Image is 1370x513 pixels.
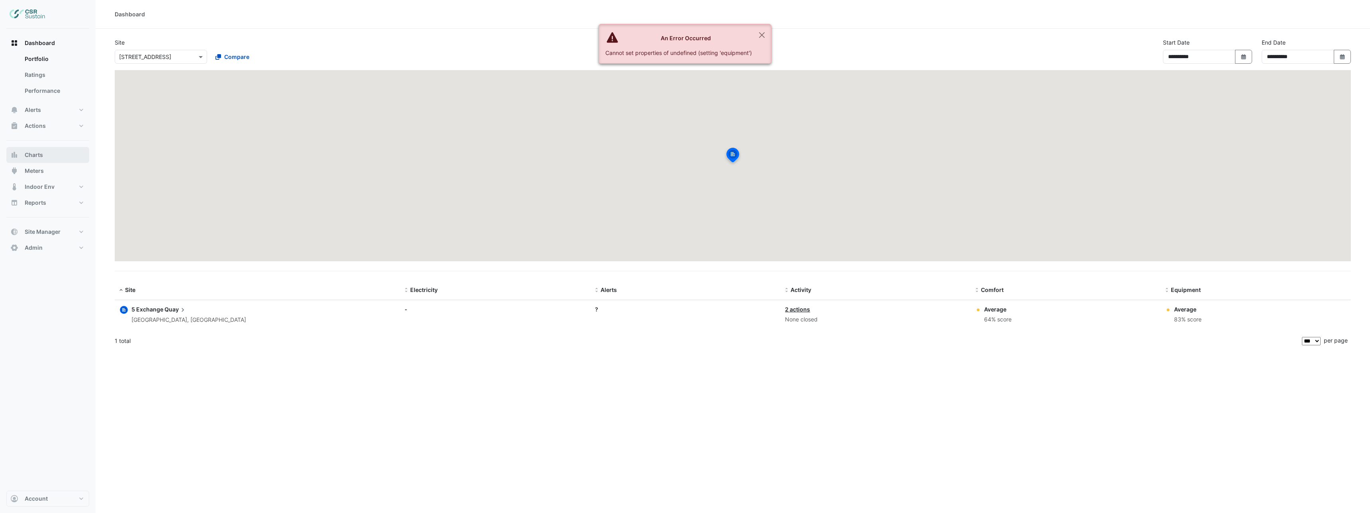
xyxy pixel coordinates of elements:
[601,286,617,293] span: Alerts
[210,50,254,64] button: Compare
[115,331,1300,351] div: 1 total
[10,183,18,191] app-icon: Indoor Env
[724,147,742,166] img: site-pin-selected.svg
[6,224,89,240] button: Site Manager
[115,38,125,47] label: Site
[25,122,46,130] span: Actions
[1174,305,1202,313] div: Average
[10,106,18,114] app-icon: Alerts
[224,53,249,61] span: Compare
[10,6,45,22] img: Company Logo
[6,163,89,179] button: Meters
[25,151,43,159] span: Charts
[125,286,135,293] span: Site
[6,491,89,507] button: Account
[984,305,1012,313] div: Average
[10,228,18,236] app-icon: Site Manager
[1171,286,1201,293] span: Equipment
[1163,38,1190,47] label: Start Date
[984,315,1012,324] div: 64% score
[595,305,776,313] div: ?
[6,240,89,256] button: Admin
[25,106,41,114] span: Alerts
[131,306,163,313] span: 5 Exchange
[1240,53,1247,60] fa-icon: Select Date
[25,167,44,175] span: Meters
[785,306,810,313] a: 2 actions
[25,39,55,47] span: Dashboard
[6,102,89,118] button: Alerts
[25,244,43,252] span: Admin
[10,122,18,130] app-icon: Actions
[10,167,18,175] app-icon: Meters
[25,228,61,236] span: Site Manager
[410,286,438,293] span: Electricity
[6,195,89,211] button: Reports
[791,286,811,293] span: Activity
[605,49,752,57] div: Cannot set properties of undefined (setting 'equipment')
[1262,38,1286,47] label: End Date
[6,51,89,102] div: Dashboard
[1339,53,1346,60] fa-icon: Select Date
[6,118,89,134] button: Actions
[10,151,18,159] app-icon: Charts
[25,183,55,191] span: Indoor Env
[785,315,966,324] div: None closed
[661,35,711,41] strong: An Error Occurred
[1324,337,1348,344] span: per page
[18,67,89,83] a: Ratings
[6,147,89,163] button: Charts
[10,39,18,47] app-icon: Dashboard
[131,315,246,325] div: [GEOGRAPHIC_DATA], [GEOGRAPHIC_DATA]
[18,83,89,99] a: Performance
[753,24,771,46] button: Close
[405,305,585,313] div: -
[115,10,145,18] div: Dashboard
[25,199,46,207] span: Reports
[6,35,89,51] button: Dashboard
[1174,315,1202,324] div: 83% score
[164,305,187,314] span: Quay
[6,179,89,195] button: Indoor Env
[25,495,48,503] span: Account
[18,51,89,67] a: Portfolio
[981,286,1004,293] span: Comfort
[10,244,18,252] app-icon: Admin
[10,199,18,207] app-icon: Reports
